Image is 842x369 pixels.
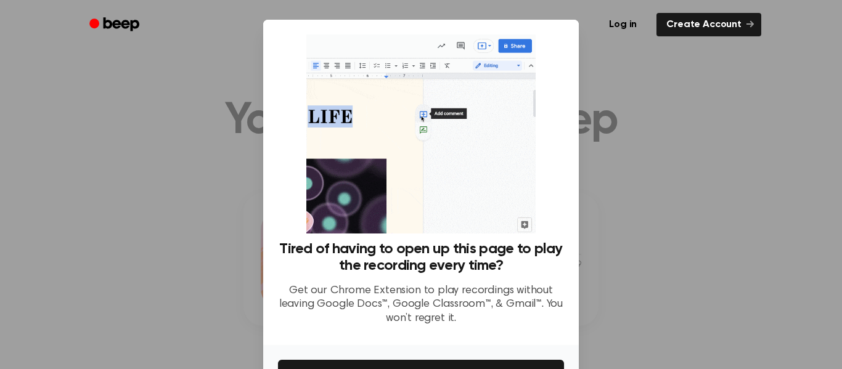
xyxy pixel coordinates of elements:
p: Get our Chrome Extension to play recordings without leaving Google Docs™, Google Classroom™, & Gm... [278,284,564,326]
h3: Tired of having to open up this page to play the recording every time? [278,241,564,274]
img: Beep extension in action [306,34,535,233]
a: Create Account [656,13,761,36]
a: Beep [81,13,150,37]
a: Log in [597,10,649,39]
